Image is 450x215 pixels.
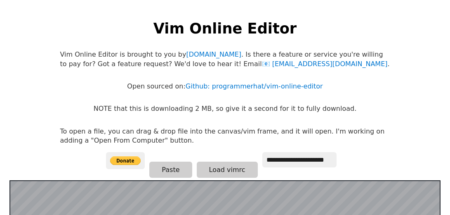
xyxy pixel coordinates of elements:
a: [EMAIL_ADDRESS][DOMAIN_NAME] [262,60,388,68]
button: Load vimrc [197,162,258,178]
a: [DOMAIN_NAME] [186,50,241,58]
p: Vim Online Editor is brought to you by . Is there a feature or service you're willing to pay for?... [60,50,390,69]
p: NOTE that this is downloading 2 MB, so give it a second for it to fully download. [94,104,356,113]
button: Paste [149,162,192,178]
p: To open a file, you can drag & drop file into the canvas/vim frame, and it will open. I'm working... [60,127,390,146]
p: Open sourced on: [127,82,323,91]
h1: Vim Online Editor [153,18,297,38]
a: Github: programmerhat/vim-online-editor [186,82,323,90]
